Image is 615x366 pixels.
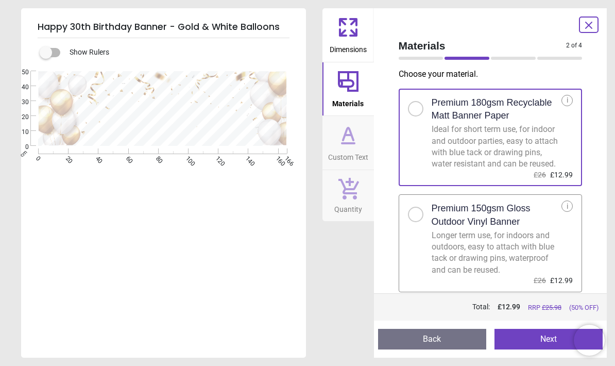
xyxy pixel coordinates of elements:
span: £12.99 [550,276,573,285]
p: Choose your material . [399,69,591,80]
span: 40 [9,83,29,92]
span: cm [19,148,28,158]
div: i [561,95,573,106]
iframe: Brevo live chat [574,325,605,356]
button: Quantity [322,170,374,222]
span: £26 [534,171,546,179]
span: 12.99 [502,303,520,311]
span: £ 25.98 [542,304,561,311]
span: 2 of 4 [566,41,582,50]
span: Quantity [334,199,362,215]
h2: Premium 180gsm Recyclable Matt Banner Paper [432,96,562,122]
span: £26 [534,276,546,285]
span: Custom Text [328,147,368,163]
button: Dimensions [322,8,374,62]
span: 0 [9,143,29,152]
span: £12.99 [550,171,573,179]
span: (50% OFF) [569,303,599,312]
button: Next [494,329,603,350]
span: RRP [528,303,561,312]
span: Materials [399,38,567,53]
div: i [561,201,573,212]
span: £ [498,302,520,312]
span: 50 [9,68,29,77]
span: 10 [9,128,29,137]
span: 30 [9,98,29,107]
div: Ideal for short term use, for indoor and outdoor parties, easy to attach with blue tack or drawin... [432,124,562,170]
span: 20 [9,113,29,122]
h5: Happy 30th Birthday Banner - Gold & White Balloons [38,16,289,38]
div: Longer term use, for indoors and outdoors, easy to attach with blue tack or drawing pins, waterpr... [432,230,562,276]
div: Total: [398,302,599,312]
button: Back [378,329,486,350]
span: Dimensions [330,40,367,55]
h2: Premium 150gsm Gloss Outdoor Vinyl Banner [432,202,562,228]
span: Materials [332,94,364,109]
button: Custom Text [322,116,374,170]
div: Show Rulers [46,46,306,59]
button: Materials [322,62,374,116]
